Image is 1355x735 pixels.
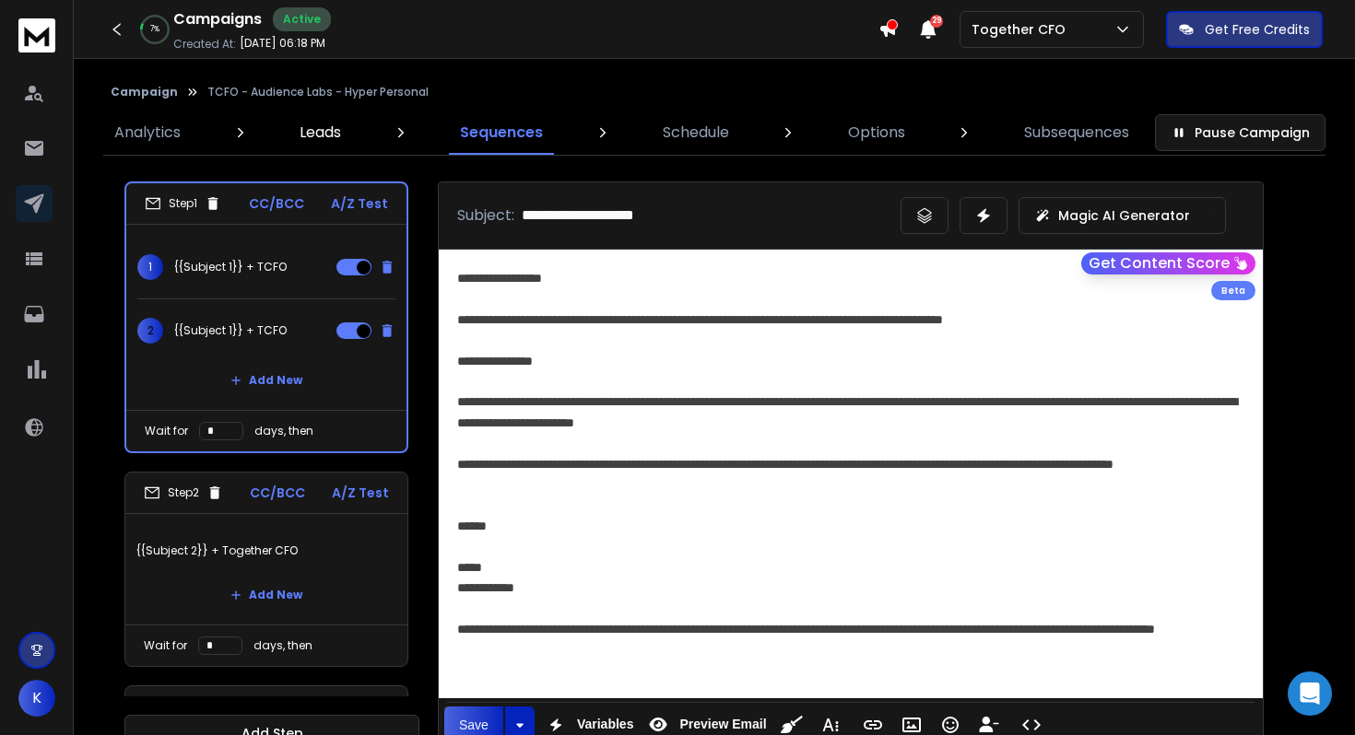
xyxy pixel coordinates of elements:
[1205,20,1310,39] p: Get Free Credits
[848,122,905,144] p: Options
[1155,114,1326,151] button: Pause Campaign
[652,111,740,155] a: Schedule
[250,484,305,502] p: CC/BCC
[18,18,55,52] img: logo
[1081,252,1255,274] button: Get Content Score
[676,717,770,732] span: Preview Email
[1288,671,1332,716] div: Open Intercom Messenger
[331,194,388,213] p: A/Z Test
[124,472,408,667] li: Step2CC/BCCA/Z Test{{Subject 2}} + Together CFOAdd NewWait fordays, then
[111,85,178,99] button: Campaign
[174,323,287,338] p: {{Subject 1}} + TCFO
[300,122,341,144] p: Leads
[216,577,317,613] button: Add New
[216,362,317,399] button: Add New
[254,424,313,438] p: days, then
[136,525,396,577] p: {{Subject 2}} + Together CFO
[289,111,352,155] a: Leads
[460,122,543,144] p: Sequences
[573,717,638,732] span: Variables
[145,424,188,438] p: Wait for
[207,85,429,99] p: TCFO - Audience Labs - Hyper Personal
[332,484,389,502] p: A/Z Test
[663,122,729,144] p: Schedule
[972,20,1073,39] p: Together CFO
[1013,111,1140,155] a: Subsequences
[144,638,187,653] p: Wait for
[145,195,221,212] div: Step 1
[18,680,55,717] button: K
[150,24,159,35] p: 7 %
[930,15,943,28] span: 29
[449,111,554,155] a: Sequences
[173,37,236,52] p: Created At:
[1024,122,1129,144] p: Subsequences
[1019,197,1226,234] button: Magic AI Generator
[249,194,304,213] p: CC/BCC
[114,122,181,144] p: Analytics
[137,254,163,280] span: 1
[137,318,163,344] span: 2
[240,36,325,51] p: [DATE] 06:18 PM
[253,638,312,653] p: days, then
[124,181,408,453] li: Step1CC/BCCA/Z Test1{{Subject 1}} + TCFO2{{Subject 1}} + TCFOAdd NewWait fordays, then
[103,111,192,155] a: Analytics
[457,204,514,227] p: Subject:
[1211,281,1255,300] div: Beta
[173,8,262,30] h1: Campaigns
[273,7,331,31] div: Active
[144,484,223,501] div: Step 2
[1058,206,1190,225] p: Magic AI Generator
[174,260,287,274] p: {{Subject 1}} + TCFO
[837,111,916,155] a: Options
[1166,11,1323,48] button: Get Free Credits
